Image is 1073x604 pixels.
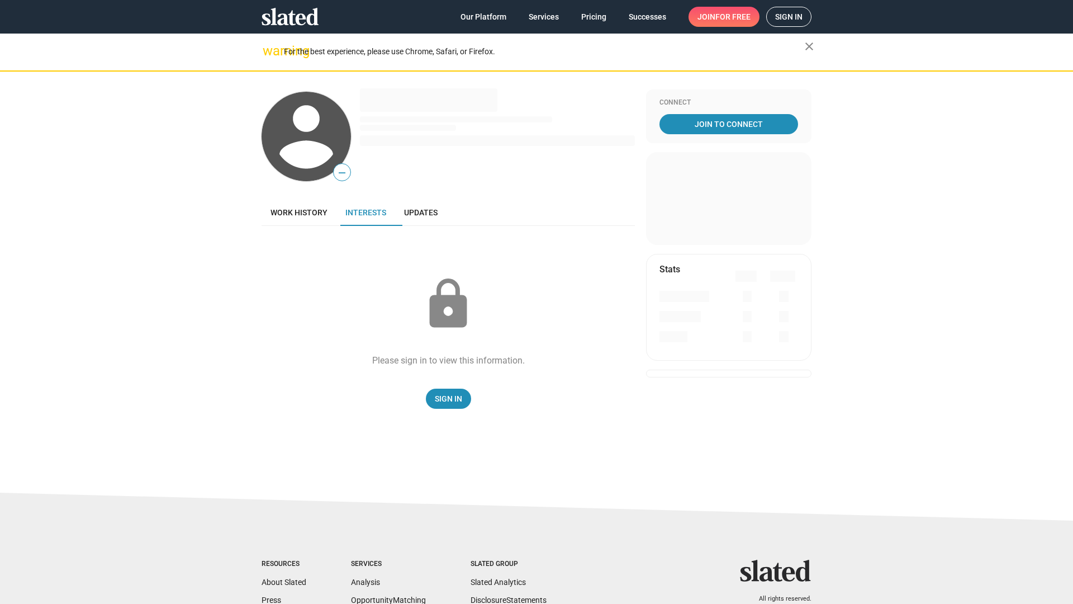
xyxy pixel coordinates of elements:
[435,389,462,409] span: Sign In
[351,560,426,569] div: Services
[262,199,336,226] a: Work history
[662,114,796,134] span: Join To Connect
[336,199,395,226] a: Interests
[659,114,798,134] a: Join To Connect
[351,578,380,587] a: Analysis
[629,7,666,27] span: Successes
[471,578,526,587] a: Slated Analytics
[572,7,615,27] a: Pricing
[803,40,816,53] mat-icon: close
[420,276,476,332] mat-icon: lock
[334,166,350,180] span: —
[460,7,506,27] span: Our Platform
[345,208,386,217] span: Interests
[404,208,438,217] span: Updates
[775,7,803,26] span: Sign in
[262,560,306,569] div: Resources
[263,44,276,58] mat-icon: warning
[262,578,306,587] a: About Slated
[715,7,751,27] span: for free
[581,7,606,27] span: Pricing
[270,208,327,217] span: Work history
[659,98,798,107] div: Connect
[659,263,680,275] mat-card-title: Stats
[529,7,559,27] span: Services
[284,44,805,59] div: For the best experience, please use Chrome, Safari, or Firefox.
[620,7,675,27] a: Successes
[766,7,811,27] a: Sign in
[426,389,471,409] a: Sign In
[372,355,525,366] div: Please sign in to view this information.
[395,199,447,226] a: Updates
[452,7,515,27] a: Our Platform
[520,7,568,27] a: Services
[689,7,759,27] a: Joinfor free
[697,7,751,27] span: Join
[471,560,547,569] div: Slated Group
